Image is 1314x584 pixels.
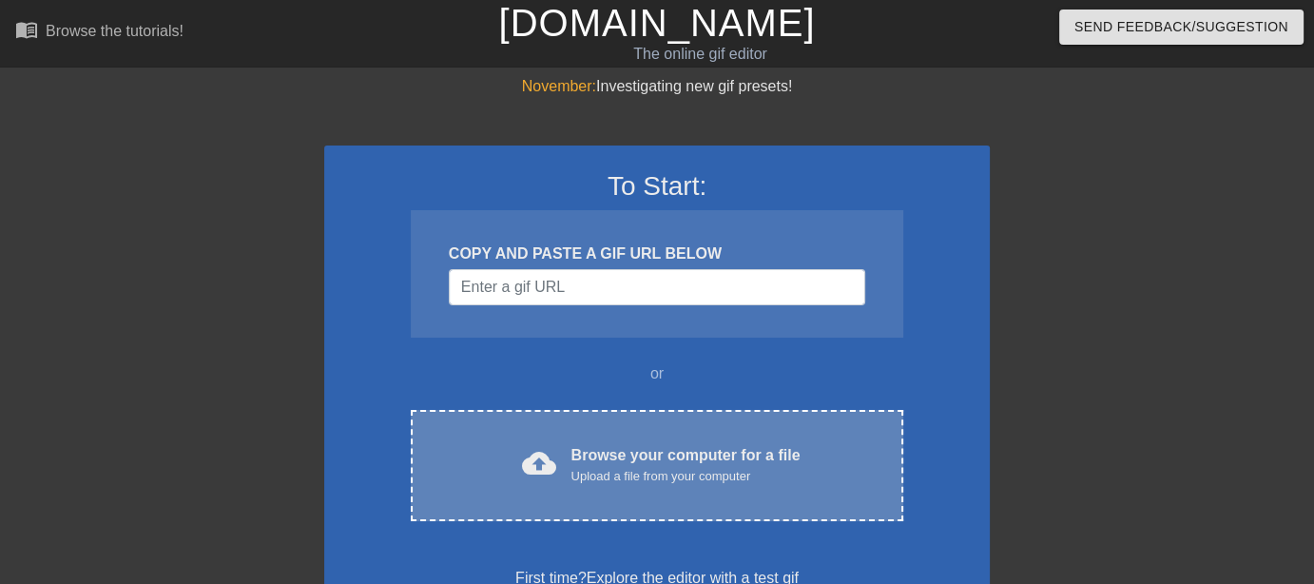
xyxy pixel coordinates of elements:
[449,243,865,265] div: COPY AND PASTE A GIF URL BELOW
[448,43,954,66] div: The online gif editor
[1074,15,1288,39] span: Send Feedback/Suggestion
[349,170,965,203] h3: To Start:
[498,2,815,44] a: [DOMAIN_NAME]
[15,18,184,48] a: Browse the tutorials!
[571,467,801,486] div: Upload a file from your computer
[571,444,801,486] div: Browse your computer for a file
[324,75,990,98] div: Investigating new gif presets!
[46,23,184,39] div: Browse the tutorials!
[449,269,865,305] input: Username
[374,362,940,385] div: or
[522,446,556,480] span: cloud_upload
[522,78,596,94] span: November:
[15,18,38,41] span: menu_book
[1059,10,1304,45] button: Send Feedback/Suggestion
